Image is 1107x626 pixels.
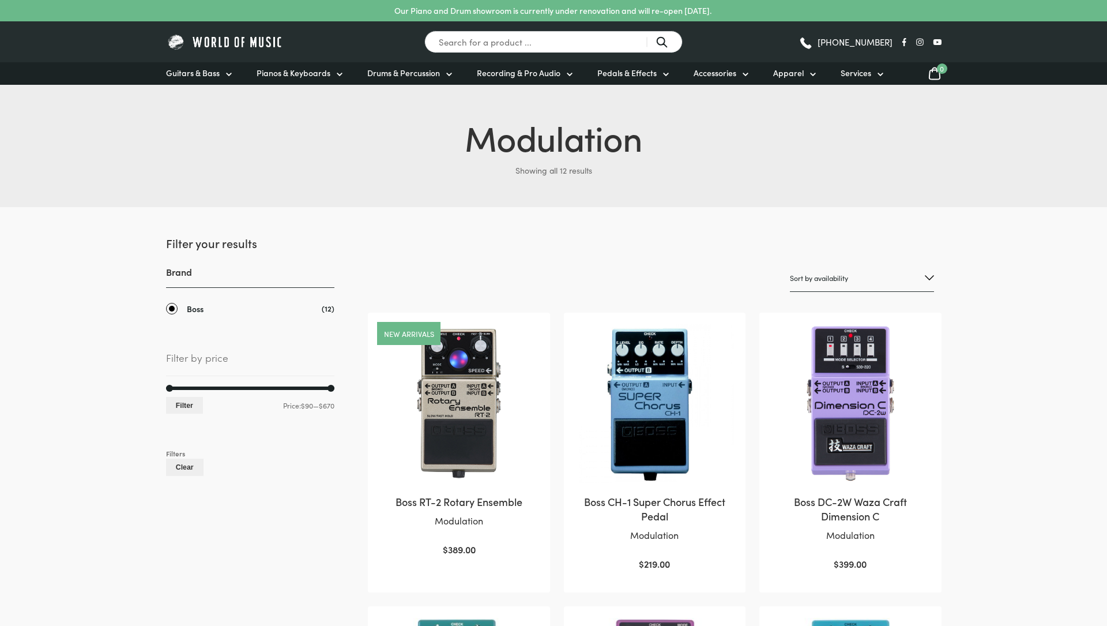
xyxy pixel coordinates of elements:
[575,324,734,572] a: Boss CH-1 Super Chorus Effect PedalModulation $219.00
[443,543,448,556] span: $
[394,5,711,17] p: Our Piano and Drum showroom is currently under renovation and will re-open [DATE].
[166,265,334,288] h3: Brand
[166,33,284,51] img: World of Music
[166,302,334,316] a: Boss
[424,31,683,53] input: Search for a product ...
[773,67,804,79] span: Apparel
[841,67,871,79] span: Services
[187,302,204,316] span: Boss
[166,265,334,316] div: Brand
[379,513,538,528] p: Modulation
[166,113,942,161] h1: Modulation
[575,494,734,523] h2: Boss CH-1 Super Chorus Effect Pedal
[818,38,893,46] span: [PHONE_NUMBER]
[639,557,670,570] bdi: 219.00
[379,324,538,483] img: Boss RT2 Rotary Ensemble
[694,67,736,79] span: Accessories
[799,33,893,51] a: [PHONE_NUMBER]
[166,67,220,79] span: Guitars & Bass
[166,397,204,414] button: Filter
[443,543,476,556] bdi: 389.00
[166,459,204,475] button: Clear
[384,330,434,338] a: New arrivals
[771,324,929,572] a: Boss DC-2W Waza Craft Dimension CModulation $399.00
[937,63,947,74] span: 0
[771,324,929,483] img: Boss DC-2W Dimension C
[166,350,334,376] span: Filter by price
[639,557,644,570] span: $
[477,67,560,79] span: Recording & Pro Audio
[771,528,929,543] p: Modulation
[575,324,734,483] img: Boss CH-1
[834,557,839,570] span: $
[301,400,313,410] span: $90
[940,499,1107,626] iframe: Chat with our support team
[257,67,330,79] span: Pianos & Keyboards
[575,528,734,543] p: Modulation
[379,494,538,509] h2: Boss RT-2 Rotary Ensemble
[166,235,334,251] h2: Filter your results
[790,265,934,292] select: Shop order
[367,67,440,79] span: Drums & Percussion
[166,448,334,459] div: Filters
[834,557,867,570] bdi: 399.00
[597,67,657,79] span: Pedals & Effects
[771,494,929,523] h2: Boss DC-2W Waza Craft Dimension C
[322,302,334,314] span: (12)
[166,397,334,414] div: Price: —
[166,161,942,179] p: Showing all 12 results
[319,400,334,410] span: $670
